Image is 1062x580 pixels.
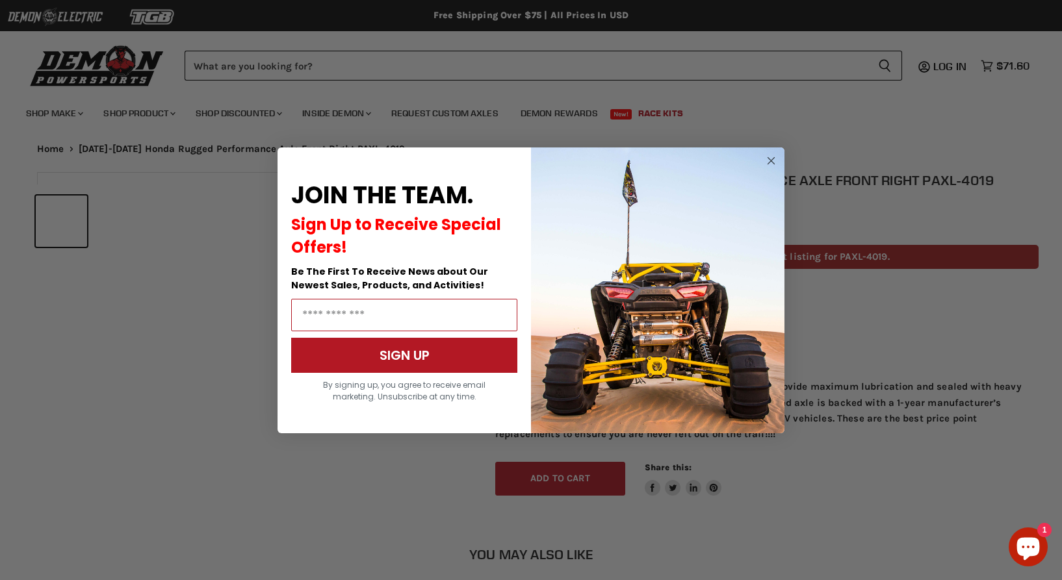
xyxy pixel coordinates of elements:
span: Sign Up to Receive Special Offers! [291,214,501,258]
span: JOIN THE TEAM. [291,179,473,212]
button: SIGN UP [291,338,517,373]
input: Email Address [291,299,517,331]
span: By signing up, you agree to receive email marketing. Unsubscribe at any time. [323,379,486,402]
span: Be The First To Receive News about Our Newest Sales, Products, and Activities! [291,265,488,292]
img: a9095488-b6e7-41ba-879d-588abfab540b.jpeg [531,147,784,433]
button: Close dialog [763,153,779,169]
inbox-online-store-chat: Shopify online store chat [1005,527,1052,570]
